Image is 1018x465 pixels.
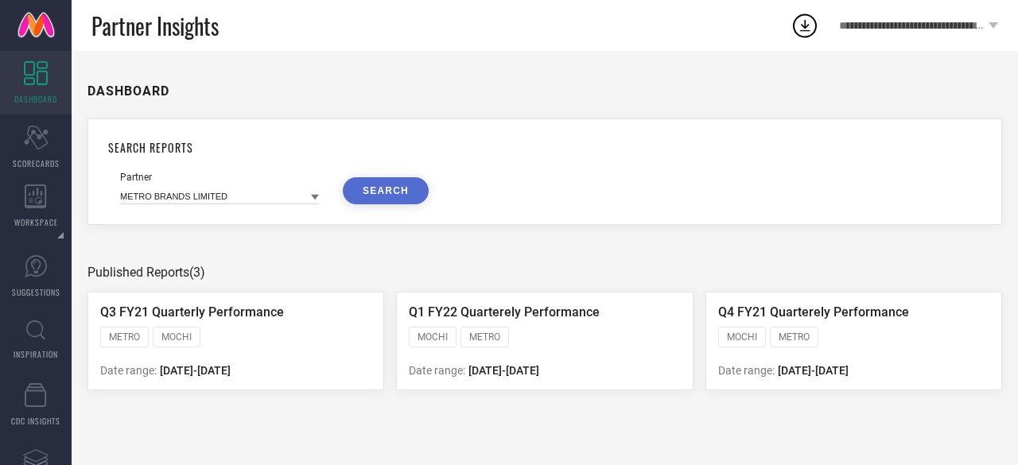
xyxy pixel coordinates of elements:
h1: SEARCH REPORTS [108,139,981,156]
span: Date range: [100,364,157,377]
span: SCORECARDS [13,157,60,169]
span: INSPIRATION [14,348,58,360]
span: [DATE] - [DATE] [778,364,849,377]
span: SUGGESTIONS [12,286,60,298]
div: Open download list [791,11,819,40]
span: Date range: [718,364,775,377]
span: Date range: [409,364,465,377]
div: Published Reports (3) [87,265,1002,280]
span: DASHBOARD [14,93,57,105]
span: [DATE] - [DATE] [468,364,539,377]
span: [DATE] - [DATE] [160,364,231,377]
span: METRO [469,331,500,343]
span: Q3 FY21 Quarterly Performance [100,304,284,320]
span: MOCHI [727,331,757,343]
button: SEARCH [343,177,429,204]
span: CDC INSIGHTS [11,415,60,427]
span: Partner Insights [91,10,219,42]
div: Partner [120,172,319,183]
span: Q1 FY22 Quarterely Performance [409,304,600,320]
span: Q4 FY21 Quarterely Performance [718,304,909,320]
span: MOCHI [161,331,192,343]
h1: DASHBOARD [87,83,169,99]
span: METRO [779,331,810,343]
span: MOCHI [418,331,448,343]
span: WORKSPACE [14,216,58,228]
span: METRO [109,331,140,343]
